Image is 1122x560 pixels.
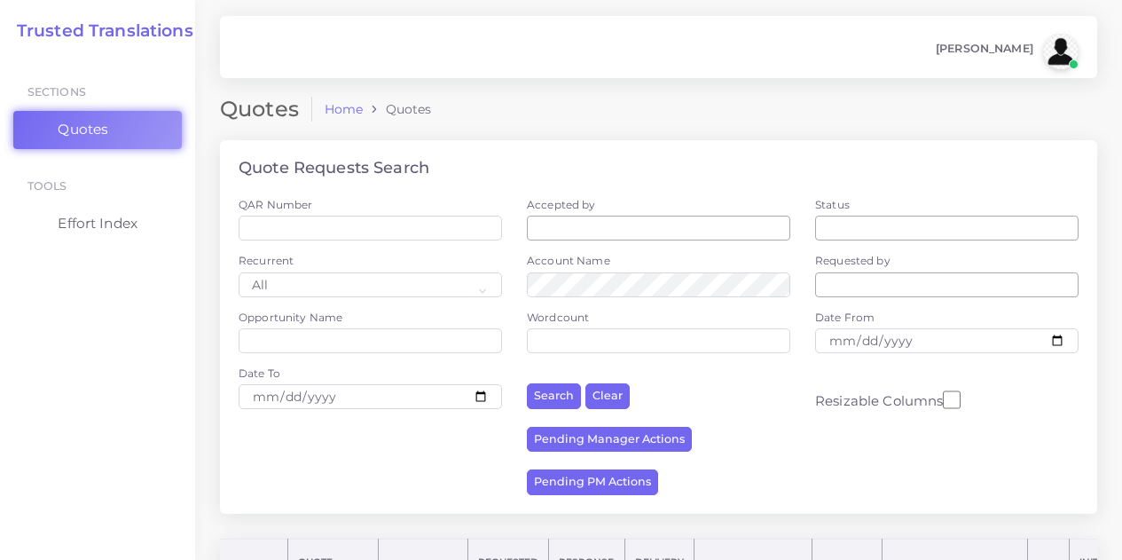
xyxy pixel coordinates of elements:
label: Status [815,197,850,212]
label: Resizable Columns [815,389,961,411]
a: Effort Index [13,205,182,242]
label: Date To [239,366,280,381]
h4: Quote Requests Search [239,159,429,178]
label: Accepted by [527,197,596,212]
span: Effort Index [58,214,137,233]
label: Opportunity Name [239,310,342,325]
label: Requested by [815,253,891,268]
a: Home [325,100,364,118]
label: QAR Number [239,197,312,212]
span: [PERSON_NAME] [936,43,1033,55]
span: Sections [27,85,86,99]
label: Recurrent [239,253,294,268]
h2: Quotes [220,97,312,122]
a: Quotes [13,111,182,148]
span: Quotes [58,120,108,139]
button: Pending Manager Actions [527,427,692,453]
label: Wordcount [527,310,589,325]
span: Tools [27,179,67,193]
li: Quotes [363,100,431,118]
button: Search [527,383,581,409]
input: Resizable Columns [943,389,961,411]
button: Pending PM Actions [527,469,658,495]
button: Clear [585,383,630,409]
img: avatar [1043,34,1079,69]
a: [PERSON_NAME]avatar [927,34,1085,69]
a: Trusted Translations [4,21,193,42]
label: Account Name [527,253,610,268]
label: Date From [815,310,875,325]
